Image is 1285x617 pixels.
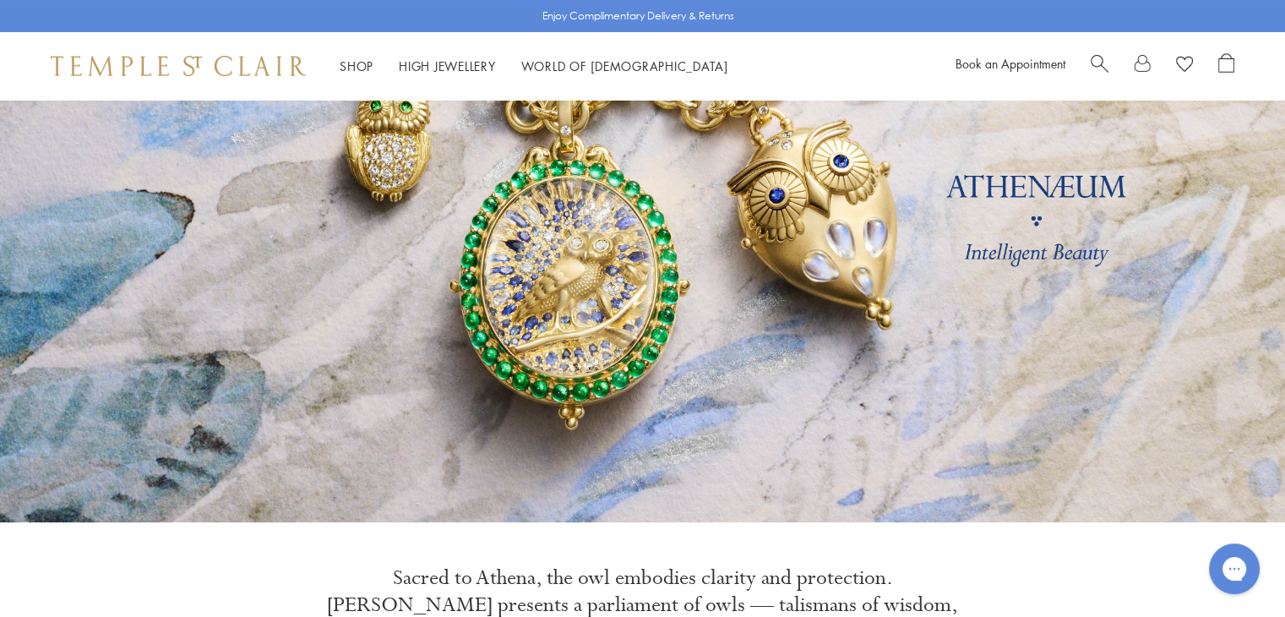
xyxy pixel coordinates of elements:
[340,56,728,77] nav: Main navigation
[1201,538,1268,600] iframe: Gorgias live chat messenger
[521,57,728,74] a: World of [DEMOGRAPHIC_DATA]World of [DEMOGRAPHIC_DATA]
[399,57,496,74] a: High JewelleryHigh Jewellery
[956,55,1065,72] a: Book an Appointment
[1091,53,1108,79] a: Search
[1218,53,1234,79] a: Open Shopping Bag
[542,8,734,25] p: Enjoy Complimentary Delivery & Returns
[340,57,373,74] a: ShopShop
[1176,53,1193,79] a: View Wishlist
[51,56,306,76] img: Temple St. Clair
